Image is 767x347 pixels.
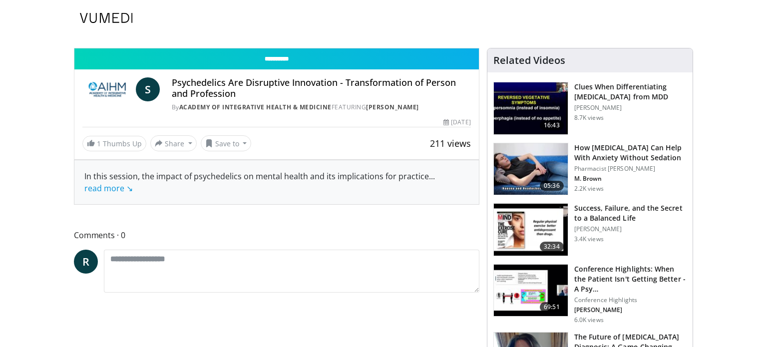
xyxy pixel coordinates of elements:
img: a6520382-d332-4ed3-9891-ee688fa49237.150x105_q85_crop-smart_upscale.jpg [494,82,568,134]
h4: Related Videos [493,54,565,66]
img: VuMedi Logo [80,13,133,23]
p: 2.2K views [574,185,604,193]
span: Comments 0 [74,229,479,242]
a: 69:51 Conference Highlights: When the Patient Isn't Getting Better - A Psy… Conference Highlights... [493,264,687,324]
div: In this session, the impact of psychedelics on mental health and its implications for practice [84,170,469,194]
span: 32:34 [540,242,564,252]
span: 1 [97,139,101,148]
button: Save to [201,135,252,151]
p: 8.7K views [574,114,604,122]
p: 6.0K views [574,316,604,324]
h4: Psychedelics Are Disruptive Innovation - Transformation of Person and Profession [172,77,471,99]
a: 1 Thumbs Up [82,136,146,151]
a: R [74,250,98,274]
a: Academy of Integrative Health & Medicine [179,103,332,111]
p: Michael Brown [574,175,687,183]
p: [PERSON_NAME] [574,104,687,112]
p: Conference Highlights [574,296,687,304]
h3: Success, Failure, and the Secret to a Balanced Life [574,203,687,223]
a: [PERSON_NAME] [366,103,419,111]
div: [DATE] [443,118,470,127]
p: [PERSON_NAME] [574,225,687,233]
h3: How [MEDICAL_DATA] Can Help With Anxiety Without Sedation [574,143,687,163]
div: By FEATURING [172,103,471,112]
span: 16:43 [540,120,564,130]
p: 3.4K views [574,235,604,243]
a: 16:43 Clues When Differentiating [MEDICAL_DATA] from MDD [PERSON_NAME] 8.7K views [493,82,687,135]
a: 32:34 Success, Failure, and the Secret to a Balanced Life [PERSON_NAME] 3.4K views [493,203,687,256]
img: Academy of Integrative Health & Medicine [82,77,132,101]
button: Share [150,135,197,151]
h3: Clues When Differentiating [MEDICAL_DATA] from MDD [574,82,687,102]
span: ... [84,171,435,194]
img: 7307c1c9-cd96-462b-8187-bd7a74dc6cb1.150x105_q85_crop-smart_upscale.jpg [494,204,568,256]
img: 7bfe4765-2bdb-4a7e-8d24-83e30517bd33.150x105_q85_crop-smart_upscale.jpg [494,143,568,195]
a: 05:36 How [MEDICAL_DATA] Can Help With Anxiety Without Sedation Pharmacist [PERSON_NAME] M. Brown... [493,143,687,196]
a: S [136,77,160,101]
a: read more ↘ [84,183,133,194]
span: 69:51 [540,302,564,312]
p: Pharmacist [PERSON_NAME] [574,165,687,173]
span: 05:36 [540,181,564,191]
span: 211 views [430,137,471,149]
h3: Conference Highlights: When the Patient Isn't Getting Better - A Psychodynamic Perspective on the... [574,264,687,294]
p: Eric Plakun [574,306,687,314]
img: 4362ec9e-0993-4580-bfd4-8e18d57e1d49.150x105_q85_crop-smart_upscale.jpg [494,265,568,317]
